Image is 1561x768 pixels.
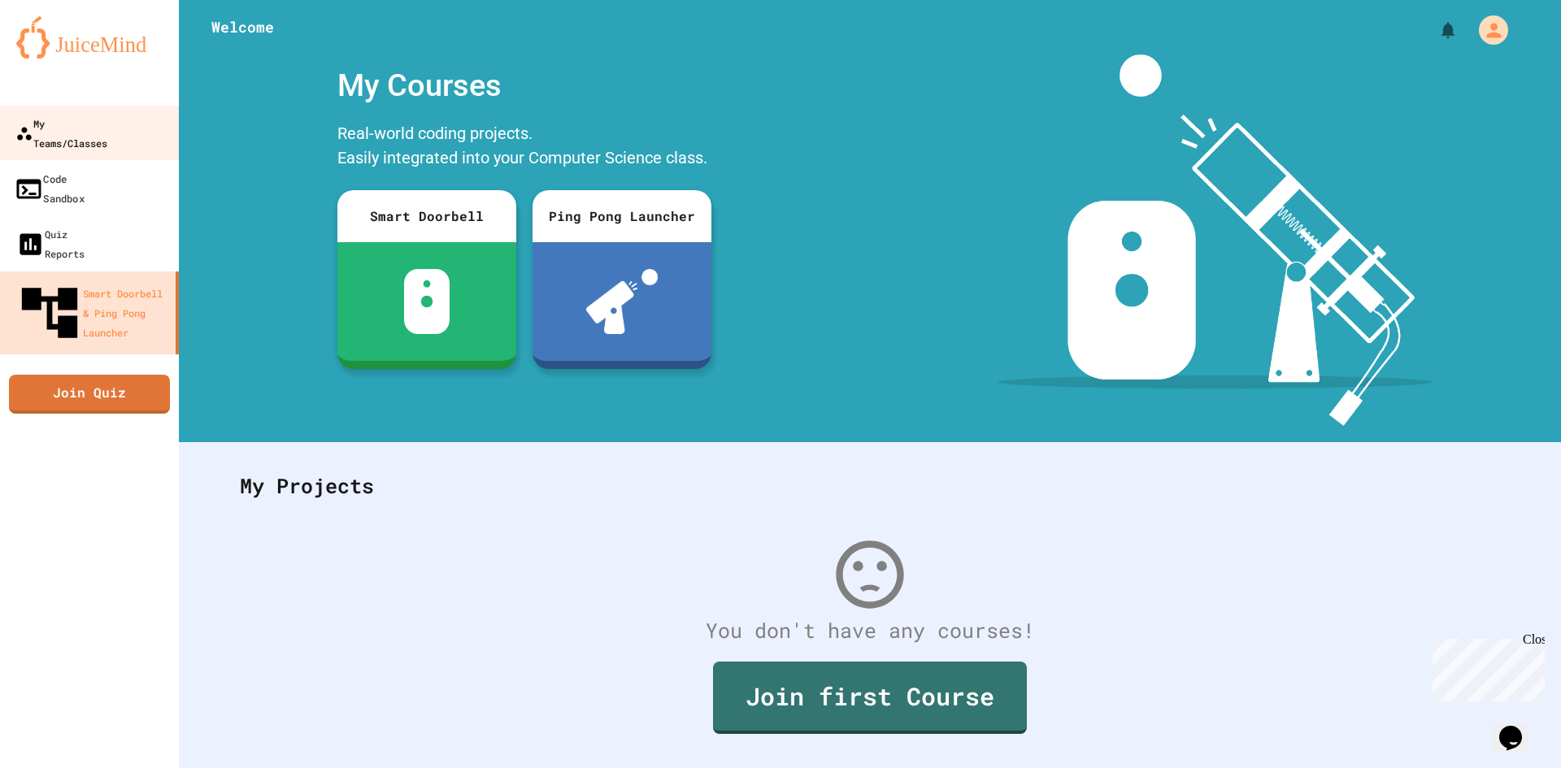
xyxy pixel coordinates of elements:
img: banner-image-my-projects.png [998,54,1433,426]
div: Smart Doorbell & Ping Pong Launcher [16,280,169,346]
div: Quiz Reports [16,224,85,263]
div: Real-world coding projects. Easily integrated into your Computer Science class. [329,117,720,178]
div: Smart Doorbell [337,190,516,242]
div: You don't have any courses! [224,615,1516,646]
div: Code Sandbox [14,168,84,208]
div: My Projects [224,454,1516,518]
div: Ping Pong Launcher [533,190,711,242]
img: logo-orange.svg [16,16,163,59]
div: My Notifications [1408,16,1462,44]
img: sdb-white.svg [404,269,450,334]
div: My Account [1462,11,1512,49]
div: My Teams/Classes [15,114,107,153]
iframe: chat widget [1426,632,1545,701]
div: Chat with us now!Close [7,7,112,103]
a: Join first Course [713,662,1027,734]
a: Join Quiz [9,375,170,414]
img: ppl-with-ball.png [586,269,659,334]
iframe: chat widget [1493,703,1545,752]
div: My Courses [329,54,720,117]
